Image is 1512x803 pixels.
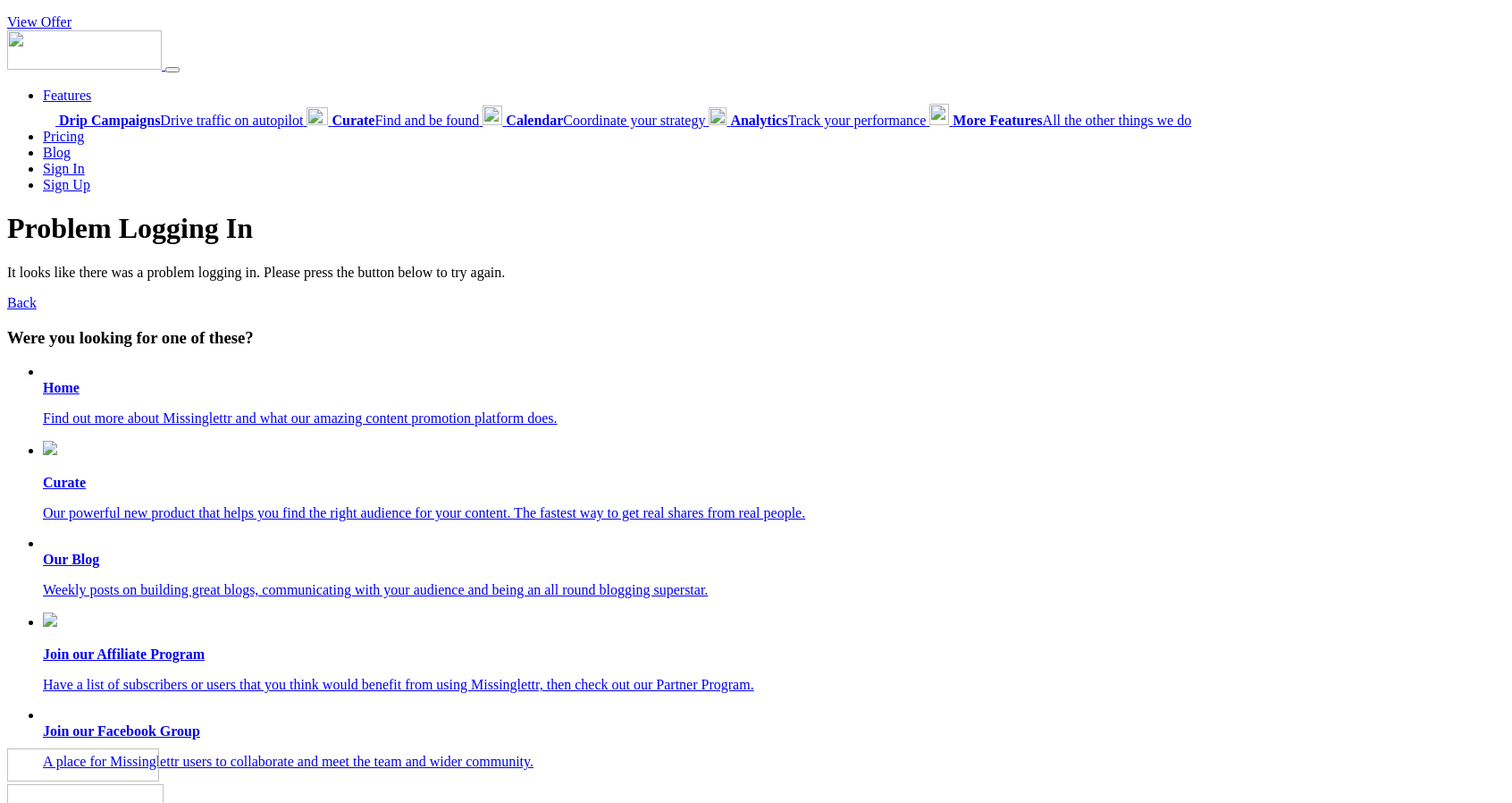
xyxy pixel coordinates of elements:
[506,113,705,128] span: Coordinate your strategy
[43,613,1505,693] a: Join our Affiliate Program Have a list of subscribers or users that you think would benefit from ...
[332,113,479,128] span: Find and be found
[929,113,1191,128] a: More FeaturesAll the other things we do
[43,177,90,192] a: Sign Up
[43,582,1505,598] p: Weekly posts on building great blogs, communicating with your audience and being an all round blo...
[43,475,86,490] b: Curate
[43,647,205,662] b: Join our Affiliate Program
[7,295,37,310] a: Back
[43,113,307,128] a: Drip CampaignsDrive traffic on autopilot
[506,113,563,128] b: Calendar
[43,613,57,627] img: revenue.png
[43,410,1505,427] p: Find out more about Missinglettr and what our amazing content promotion platform does.
[7,14,71,30] a: View Offer
[7,212,1505,245] h1: Problem Logging In
[43,723,1505,770] a: Join our Facebook Group A place for Missinglettr users to collaborate and meet the team and wider...
[7,265,1505,281] p: It looks like there was a problem logging in. Please press the button below to try again.
[953,113,1042,128] b: More Features
[307,113,483,128] a: CurateFind and be found
[953,113,1191,128] span: All the other things we do
[43,129,84,144] a: Pricing
[43,441,57,455] img: curate.png
[165,67,180,72] button: Menu
[43,104,1505,129] div: Features
[43,677,1505,693] p: Have a list of subscribers or users that you think would benefit from using Missinglettr, then ch...
[59,113,160,128] b: Drip Campaigns
[43,552,99,567] b: Our Blog
[43,380,80,395] b: Home
[59,113,303,128] span: Drive traffic on autopilot
[43,552,1505,598] a: Our Blog Weekly posts on building great blogs, communicating with your audience and being an all ...
[709,113,929,128] a: AnalyticsTrack your performance
[43,754,1505,770] p: A place for Missinglettr users to collaborate and meet the team and wider community.
[483,113,709,128] a: CalendarCoordinate your strategy
[43,380,1505,427] a: Home Find out more about Missinglettr and what our amazing content promotion platform does.
[7,748,159,782] img: Missinglettr - Social Media Marketing for content focused teams | Product Hunt
[43,161,85,176] a: Sign In
[332,113,374,128] b: Curate
[43,145,71,160] a: Blog
[43,723,200,739] b: Join our Facebook Group
[7,328,1505,348] h3: Were you looking for one of these?
[730,113,926,128] span: Track your performance
[43,88,91,103] a: Features
[730,113,787,128] b: Analytics
[43,441,1505,521] a: Curate Our powerful new product that helps you find the right audience for your content. The fast...
[43,505,1505,521] p: Our powerful new product that helps you find the right audience for your content. The fastest way...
